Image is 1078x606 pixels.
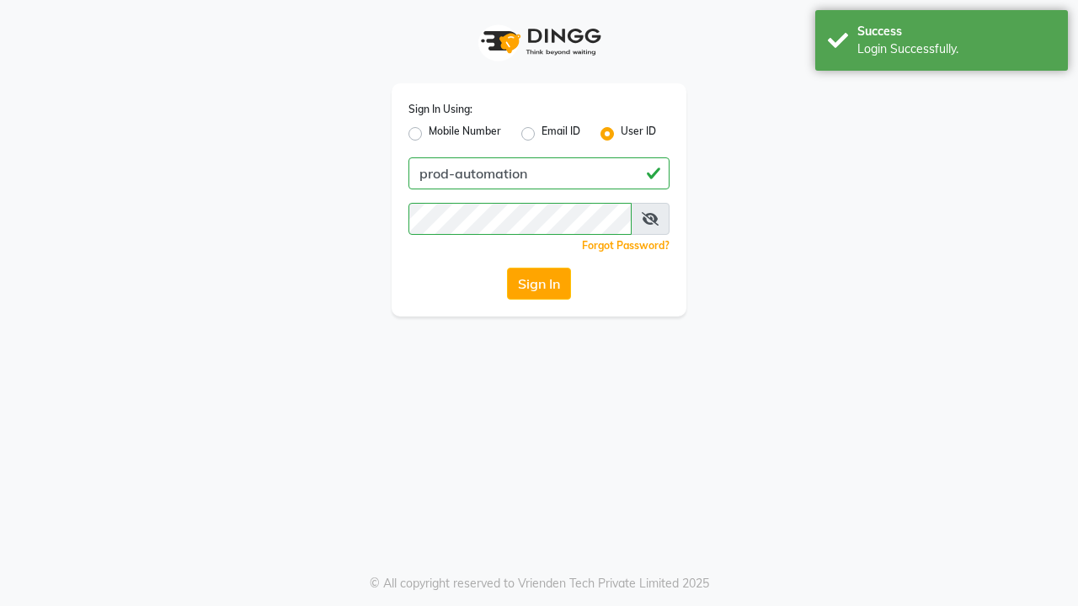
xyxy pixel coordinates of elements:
[857,23,1055,40] div: Success
[472,17,606,66] img: logo1.svg
[621,124,656,144] label: User ID
[429,124,501,144] label: Mobile Number
[408,157,670,189] input: Username
[408,203,632,235] input: Username
[542,124,580,144] label: Email ID
[857,40,1055,58] div: Login Successfully.
[507,268,571,300] button: Sign In
[408,102,472,117] label: Sign In Using:
[582,239,670,252] a: Forgot Password?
